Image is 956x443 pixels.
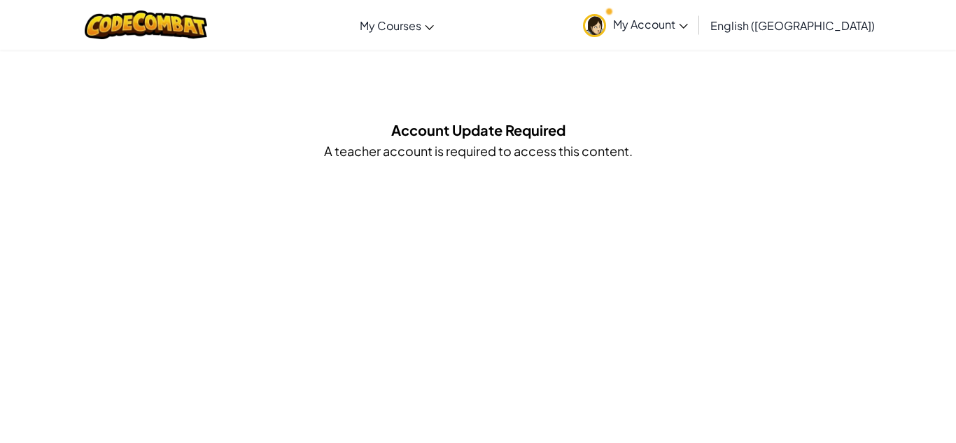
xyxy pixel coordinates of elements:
img: CodeCombat logo [85,10,207,39]
a: My Courses [353,6,441,44]
span: English ([GEOGRAPHIC_DATA]) [710,18,875,33]
a: My Account [576,3,695,47]
img: avatar [583,14,606,37]
p: A teacher account is required to access this content. [324,141,633,161]
h5: Account Update Required [391,119,565,141]
a: English ([GEOGRAPHIC_DATA]) [703,6,882,44]
span: My Account [613,17,688,31]
span: My Courses [360,18,421,33]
